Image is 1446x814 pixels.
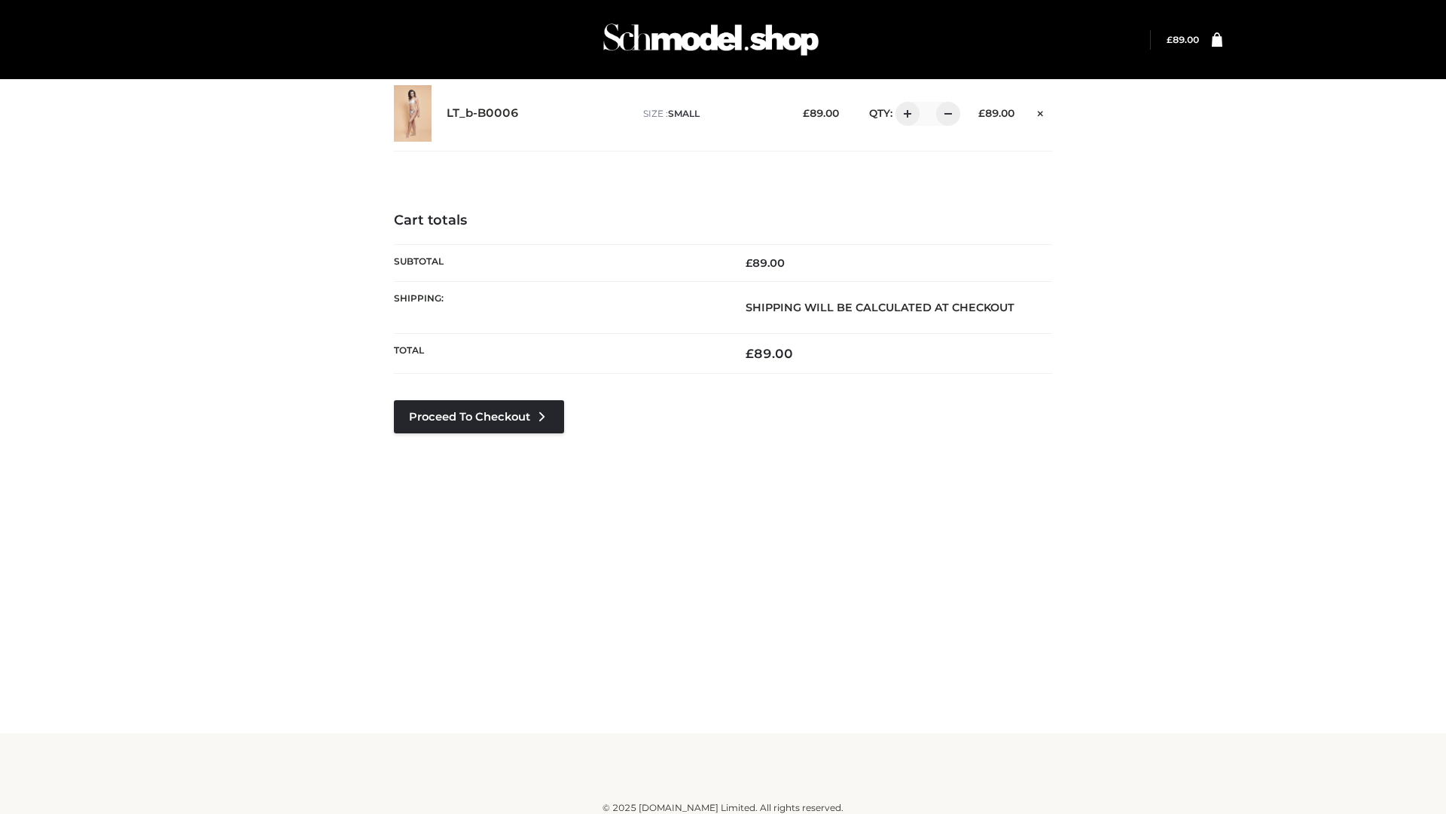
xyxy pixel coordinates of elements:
[668,108,700,119] span: SMALL
[746,256,785,270] bdi: 89.00
[447,106,519,121] a: LT_b-B0006
[394,213,1052,229] h4: Cart totals
[746,346,793,361] bdi: 89.00
[643,107,779,121] p: size :
[746,346,754,361] span: £
[746,256,752,270] span: £
[394,400,564,433] a: Proceed to Checkout
[978,107,1014,119] bdi: 89.00
[394,281,723,333] th: Shipping:
[803,107,839,119] bdi: 89.00
[394,244,723,281] th: Subtotal
[394,85,432,142] img: LT_b-B0006 - SMALL
[746,301,1014,314] strong: Shipping will be calculated at checkout
[1167,34,1173,45] span: £
[978,107,985,119] span: £
[1030,102,1052,121] a: Remove this item
[394,334,723,374] th: Total
[854,102,955,126] div: QTY:
[1167,34,1199,45] a: £89.00
[1167,34,1199,45] bdi: 89.00
[598,10,824,69] img: Schmodel Admin 964
[803,107,810,119] span: £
